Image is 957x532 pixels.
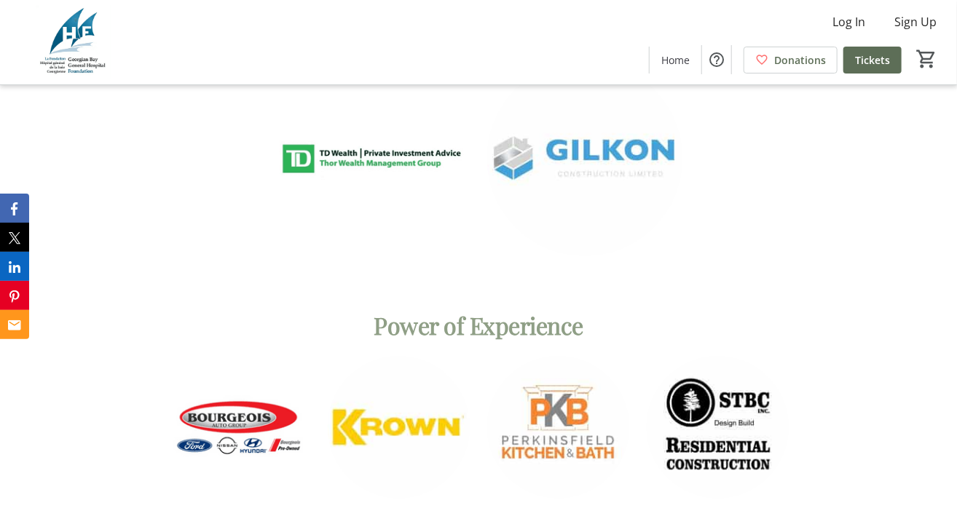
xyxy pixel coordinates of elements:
[650,47,701,74] a: Home
[821,10,877,33] button: Log In
[702,45,731,74] button: Help
[647,356,789,498] img: logo
[774,52,826,68] span: Donations
[168,356,310,498] img: logo
[744,47,838,74] a: Donations
[328,356,470,498] img: logo
[275,60,470,255] img: logo
[843,47,902,74] a: Tickets
[661,52,690,68] span: Home
[913,46,940,72] button: Cart
[883,10,948,33] button: Sign Up
[832,13,865,31] span: Log In
[374,309,583,341] span: Power of Experience
[487,356,629,498] img: logo
[855,52,890,68] span: Tickets
[487,60,682,255] img: logo
[9,6,138,79] img: Georgian Bay General Hospital Foundation's Logo
[894,13,937,31] span: Sign Up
